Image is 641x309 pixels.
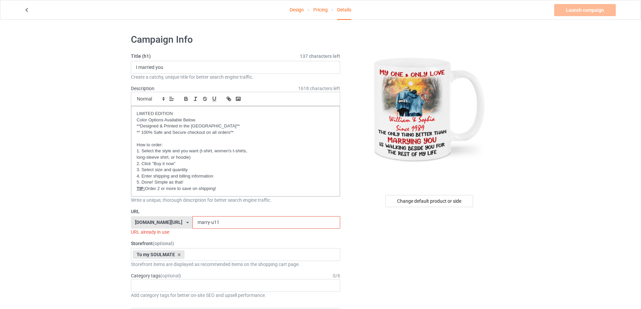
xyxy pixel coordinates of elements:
[385,195,473,207] div: Change default product or side
[137,117,334,123] p: Color Options Available Below.
[137,186,334,192] p: Order 2 or more to save on shipping!
[300,53,340,60] span: 137 characters left
[131,261,340,268] div: Storefront items are displayed as recommended items on the shopping cart page.
[161,273,181,278] span: (optional)
[131,229,340,235] div: URL already in use
[137,173,334,180] p: 4. Enter shipping and billing information
[137,129,334,136] p: ** 100% Safe and Secure checkout on all orders**
[131,74,340,80] div: Create a catchy, unique title for better search engine traffic.
[131,86,154,91] label: Description
[153,241,174,246] span: (optional)
[137,148,334,154] p: 1. Select the style and you want (t-shirt, women's t-shirts,
[131,292,340,299] div: Add category tags for better on-site SEO and upsell performance.
[131,208,340,215] label: URL
[137,123,334,129] p: **Designed & Printed in the [GEOGRAPHIC_DATA]**
[131,240,340,247] label: Storefront
[298,85,340,92] span: 1618 characters left
[137,186,145,191] u: TIP:
[131,53,340,60] label: Title (h1)
[333,272,340,279] div: 0 / 6
[137,142,334,148] p: How to order:
[131,197,340,203] div: Write a unique, thorough description for better search engine traffic.
[131,272,181,279] label: Category tags
[137,154,334,161] p: long-sleeve shirt, or hoodie)
[313,0,328,19] a: Pricing
[337,0,351,20] div: Details
[133,250,184,259] div: To my SOULMATE
[290,0,304,19] a: Design
[137,111,334,117] p: LIMITED EDITION
[137,179,334,186] p: 5. Done! Simple as that!
[137,161,334,167] p: 2. Click "Buy it now"
[135,220,182,225] div: [DOMAIN_NAME][URL]
[137,167,334,173] p: 3. Select size and quantity
[131,34,340,46] h1: Campaign Info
